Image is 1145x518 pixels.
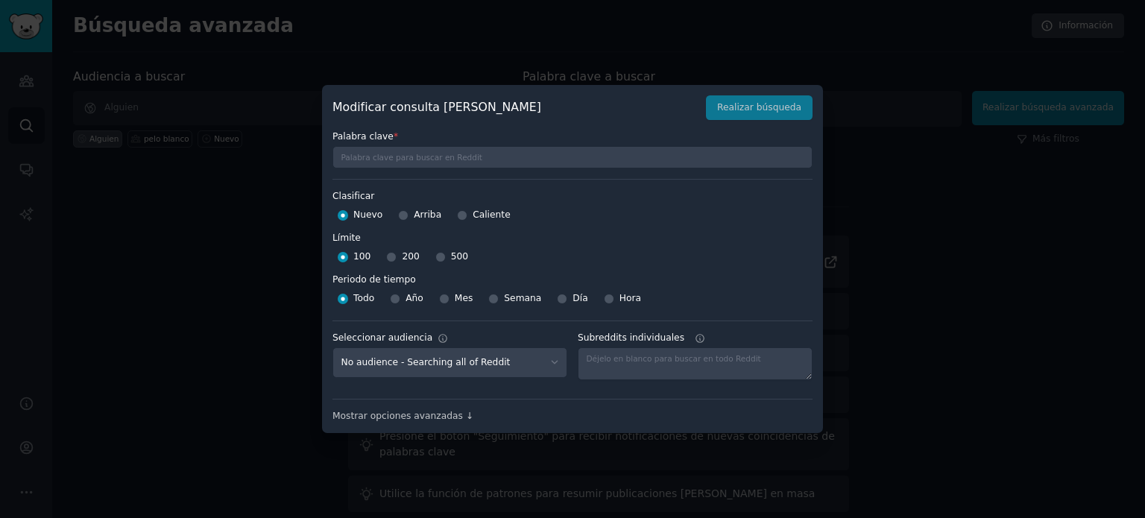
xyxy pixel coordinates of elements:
[332,274,416,285] font: Periodo de tiempo
[406,293,423,303] font: Año
[332,233,361,243] font: Límite
[619,293,641,303] font: Hora
[353,293,374,303] font: Todo
[473,209,511,220] font: Caliente
[578,332,684,343] font: Subreddits individuales
[451,251,468,262] font: 500
[332,411,473,421] font: Mostrar opciones avanzadas ↓
[353,251,370,262] font: 100
[504,293,541,303] font: Semana
[332,131,394,142] font: Palabra clave
[332,191,374,201] font: Clasificar
[572,293,587,303] font: Día
[332,100,541,114] font: Modificar consulta [PERSON_NAME]
[353,209,382,220] font: Nuevo
[402,251,419,262] font: 200
[332,332,432,343] font: Seleccionar audiencia
[455,293,473,303] font: Mes
[332,146,813,168] input: Palabra clave para buscar en Reddit
[414,209,441,220] font: Arriba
